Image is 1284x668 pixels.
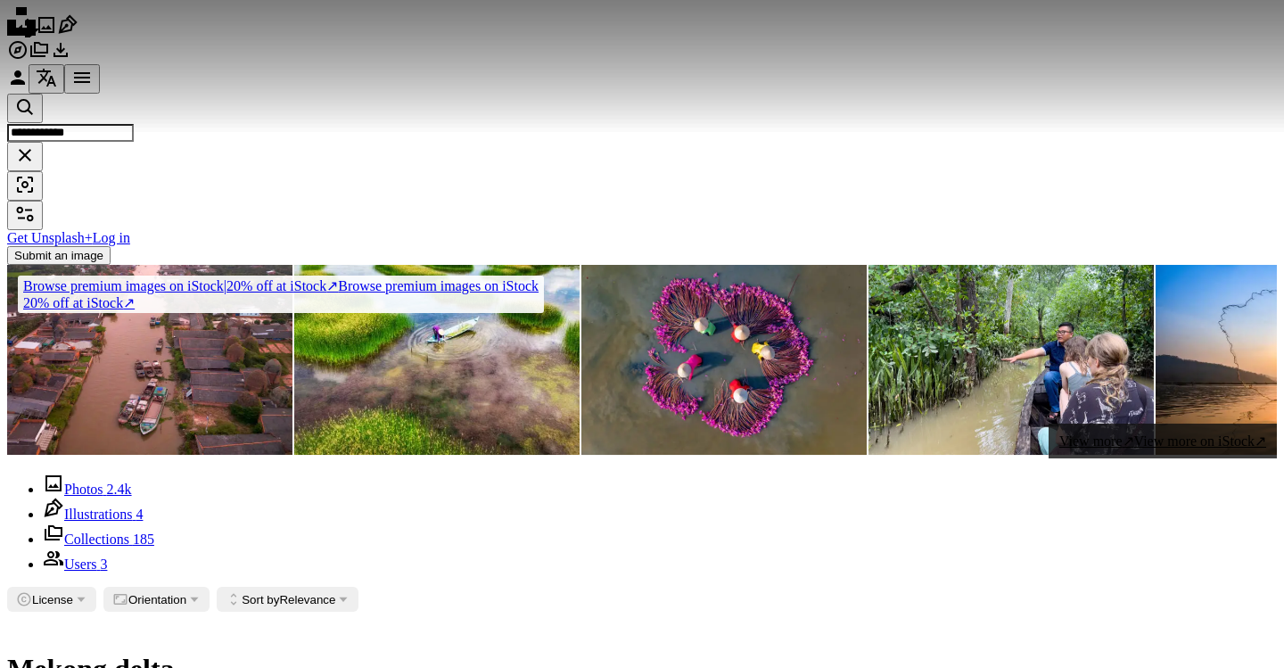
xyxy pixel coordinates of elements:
button: Visual search [7,171,43,201]
button: Filters [7,201,43,230]
button: Menu [64,64,100,94]
button: Clear [7,142,43,171]
img: Mang Thit Ancient Brick Village under sunset, Mekong Delta, Vinh Long Province [7,265,292,455]
a: View more↗View more on iStock↗ [1049,424,1277,458]
span: Browse premium images on iStock | [23,278,226,293]
a: Explore [7,48,29,63]
span: Orientation [128,593,186,606]
a: Log in [93,230,130,245]
button: License [7,587,96,612]
span: 20% off at iStock ↗ [23,278,338,293]
img: Grass field in Mekong delta Vietnam [294,265,580,455]
button: Search Unsplash [7,94,43,123]
a: Photos 2.4k [43,482,132,497]
span: 2.4k [107,482,132,497]
button: Sort byRelevance [217,587,358,612]
span: 3 [100,557,107,572]
span: View more on iStock ↗ [1134,433,1266,449]
button: Language [29,64,64,94]
span: Relevance [242,593,335,606]
span: Sort by [242,593,279,606]
a: Get Unsplash+ [7,230,93,245]
img: Aerial view of rural women in Moc Hoa district, Long An province, Mekong Delta are harvesting wat... [581,265,867,455]
a: Collections 185 [43,532,154,547]
a: Illustrations 4 [43,507,143,522]
span: 4 [136,507,143,522]
span: 185 [133,532,154,547]
a: Photos [36,23,57,38]
a: Browse premium images on iStock|20% off at iStock↗Browse premium images on iStock20% off at iStock↗ [7,265,555,324]
a: Home — Unsplash [7,23,36,38]
a: Collections [29,48,50,63]
img: Guided Canoe Mekong River, Eco Tourism [868,265,1154,455]
a: Illustrations [57,23,78,38]
button: Orientation [103,587,210,612]
button: Submit an image [7,246,111,265]
a: Download History [50,48,71,63]
a: Log in / Sign up [7,76,29,91]
span: License [32,593,73,606]
form: Find visuals sitewide [7,94,1277,201]
a: Users 3 [43,557,107,572]
span: View more ↗ [1059,433,1134,449]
